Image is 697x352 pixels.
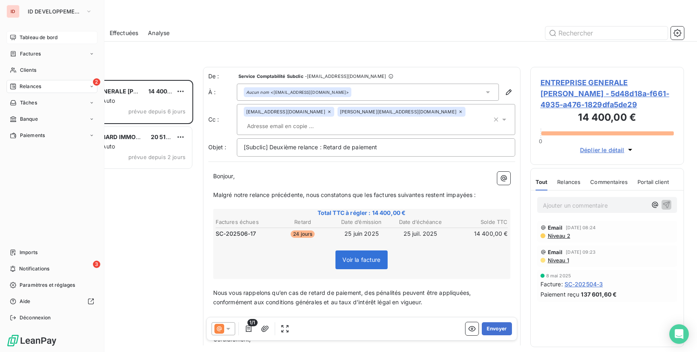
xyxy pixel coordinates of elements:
span: Aide [20,298,31,305]
span: 3 [93,261,100,268]
h3: 14 400,00 € [540,110,674,126]
div: ID [7,5,20,18]
th: Date d’échéance [391,218,449,226]
button: Envoyer [482,322,512,335]
span: Effectuées [110,29,139,37]
span: Niveau 2 [547,232,570,239]
div: <[EMAIL_ADDRESS][DOMAIN_NAME]> [246,89,349,95]
div: grid [39,80,193,352]
a: 2Relances [7,80,97,93]
span: ENTREPRISE GENERALE [PERSON_NAME] [57,88,176,95]
span: 14 400,00 € [148,88,182,95]
span: Email [548,224,563,231]
a: Paiements [7,129,97,142]
a: Tableau de bord [7,31,97,44]
span: Total TTC à régler : 14 400,00 € [214,209,509,217]
span: [Subclic] Deuxième relance : Retard de paiement [244,144,377,151]
span: Portail client [637,179,669,185]
a: Aide [7,295,97,308]
a: Paramètres et réglages [7,279,97,292]
span: [DATE] 08:24 [566,225,596,230]
span: Service Comptabilité Subclic [238,74,303,79]
a: Clients [7,64,97,77]
span: [PERSON_NAME][EMAIL_ADDRESS][DOMAIN_NAME] [340,109,457,114]
span: SC-202504-3 [565,280,603,288]
span: Facture : [540,280,563,288]
a: Tâches [7,96,97,109]
span: prévue depuis 2 jours [128,154,185,160]
span: Paiement reçu [540,290,580,299]
input: Adresse email en copie ... [244,120,338,132]
td: 25 juin 2025 [333,229,390,238]
em: Aucun nom [246,89,269,95]
span: 24 jours [291,230,315,238]
span: Email [548,249,563,255]
span: Déplier le détail [580,146,624,154]
label: Cc : [208,115,237,124]
span: Bonjour, [213,173,235,179]
span: Factures [20,50,41,58]
span: Nous vous rappelons qu’en cas de retard de paiement, des pénalités peuvent être appliquées, confo... [213,289,473,306]
label: À : [208,88,237,96]
span: Tâches [20,99,37,106]
span: - [EMAIL_ADDRESS][DOMAIN_NAME] [305,74,386,79]
th: Date d’émission [333,218,390,226]
span: Déconnexion [20,314,51,321]
span: Relances [20,83,41,90]
span: SC-202506-17 [216,230,256,238]
span: 0 [539,138,542,144]
input: Rechercher [545,27,668,40]
span: 20 519,98 € [151,133,185,140]
span: prévue depuis 6 jours [128,108,185,115]
span: [EMAIL_ADDRESS][DOMAIN_NAME] [246,109,325,114]
span: 8 mai 2025 [546,273,571,278]
span: Voir la facture [342,256,380,263]
span: Analyse [148,29,170,37]
a: Factures [7,47,97,60]
img: Logo LeanPay [7,334,57,347]
span: Malgré notre relance précédente, nous constatons que les factures suivantes restent impayées : [213,191,476,198]
a: Imports [7,246,97,259]
span: Tableau de bord [20,34,57,41]
th: Retard [274,218,332,226]
span: ENTREPRISE GENERALE [PERSON_NAME] - 5d48d18a-f661-4935-a476-1829dfa5de29 [540,77,674,110]
span: 2 [93,78,100,86]
th: Solde TTC [450,218,508,226]
span: Paiements [20,132,45,139]
a: Banque [7,113,97,126]
span: Notifications [19,265,49,272]
div: Open Intercom Messenger [669,324,689,344]
td: 25 juil. 2025 [391,229,449,238]
span: [DATE] 09:23 [566,250,596,255]
span: Imports [20,249,37,256]
span: De : [208,72,237,80]
span: 1/1 [247,319,257,326]
td: 14 400,00 € [450,229,508,238]
span: DEMATHIEU ET BARD IMMOBILIER - MONTIGNY [57,133,192,140]
span: Relances [557,179,580,185]
span: Tout [536,179,548,185]
span: ID DEVELOPPEMENT PL [28,8,82,15]
span: Commentaires [590,179,628,185]
button: Déplier le détail [578,145,637,155]
span: Paramètres et réglages [20,281,75,289]
th: Factures échues [215,218,273,226]
span: 137 601,60 € [581,290,617,299]
span: Objet : [208,144,227,151]
span: Niveau 1 [547,257,569,263]
span: Clients [20,66,36,74]
span: Banque [20,115,38,123]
